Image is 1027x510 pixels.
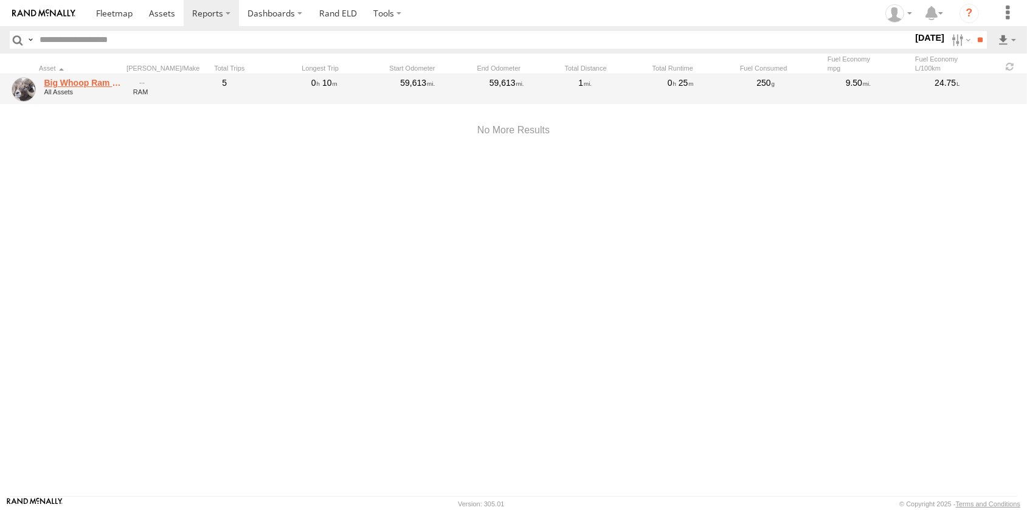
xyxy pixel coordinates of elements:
div: Total Distance [565,64,648,72]
span: Refresh [1003,61,1017,72]
span: 25 [679,78,694,88]
a: Big Whoop Ram 2500 [44,77,125,88]
i: ? [960,4,979,23]
div: Fuel Economy [828,55,910,72]
div: Start Odometer [389,64,472,72]
a: View Asset Details [12,77,36,102]
div: mpg [828,64,910,72]
div: Version: 305.01 [458,500,504,508]
label: Search Query [26,31,35,49]
div: [PERSON_NAME]/Make [126,64,209,72]
div: Total Runtime [652,64,735,72]
label: Export results as... [997,31,1017,49]
div: All Assets [44,88,125,96]
div: Click to Sort [39,64,122,72]
div: Jeffrey Van Wyk [881,4,916,23]
div: Fuel Consumed [740,64,823,72]
span: 0 [311,78,320,88]
div: RAM [133,88,214,96]
div: 9.50 [844,75,928,103]
div: Total Trips [214,64,297,72]
div: 5 [221,75,305,103]
div: 250 [755,75,839,103]
div: 59,613 [488,75,572,103]
div: L/100km [915,64,998,72]
div: 59,613 [399,75,483,103]
div: Longest Trip [302,64,384,72]
span: 10 [322,78,337,88]
span: 0 [668,78,676,88]
div: 1 [577,75,661,103]
img: rand-logo.svg [12,9,75,18]
a: Terms and Conditions [956,500,1020,508]
a: Visit our Website [7,498,63,510]
div: 24.75 [933,75,1017,103]
label: [DATE] [913,31,947,44]
div: End Odometer [477,64,559,72]
div: © Copyright 2025 - [899,500,1020,508]
div: Fuel Economy [915,55,998,72]
label: Search Filter Options [947,31,973,49]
